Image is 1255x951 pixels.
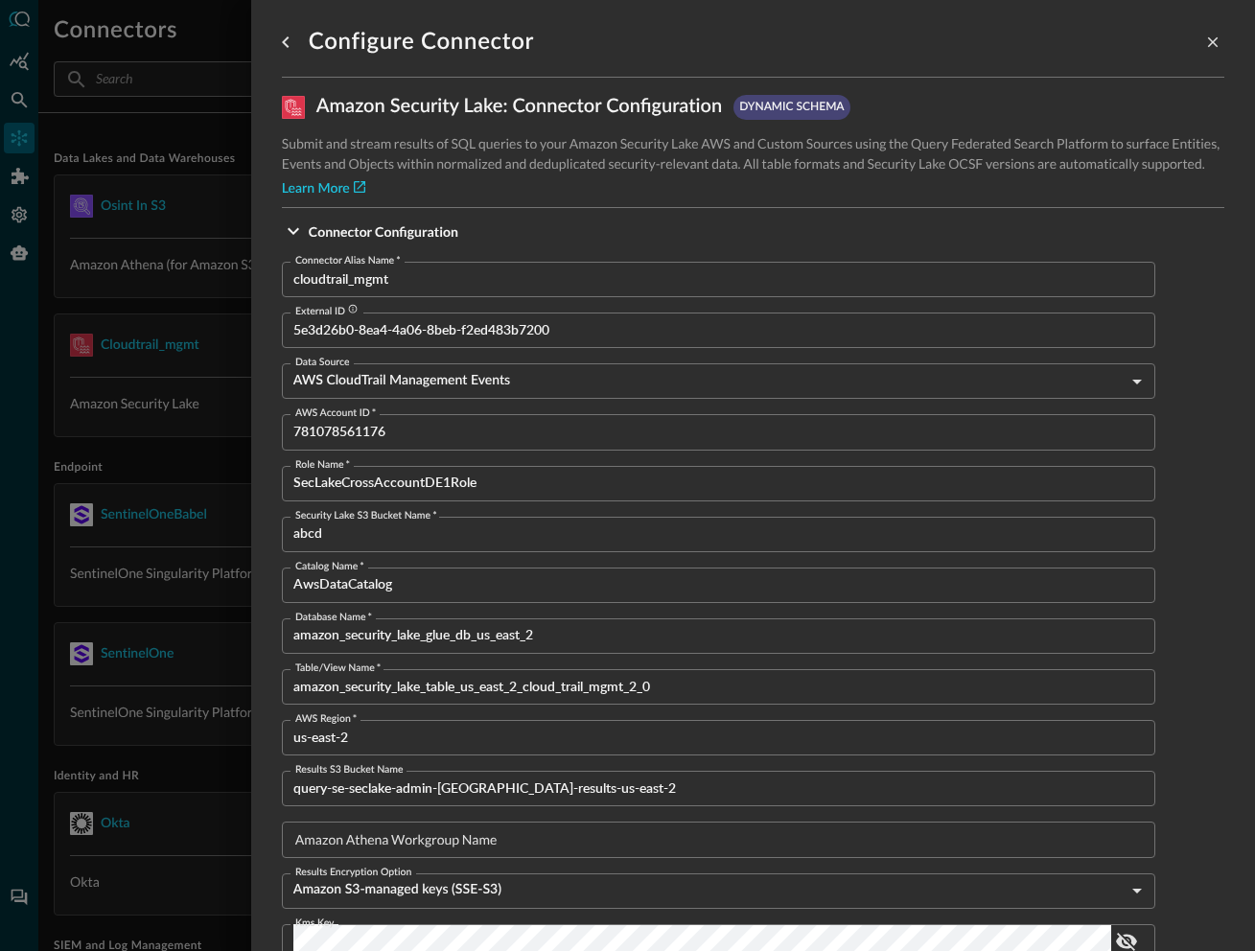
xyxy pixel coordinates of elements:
button: go back [270,27,301,58]
label: Results S3 Bucket Name [295,762,404,777]
a: Learn More [282,179,365,199]
label: Catalog Name [295,559,364,574]
label: AWS Region [295,711,357,727]
label: Connector Alias Name [295,253,401,268]
p: Connector Configuration [309,221,458,242]
p: dynamic schema [739,99,844,116]
button: Connector Configuration [282,208,1224,254]
label: AWS Account ID [295,406,376,421]
p: Submit and stream results of SQL queries to your Amazon Security Lake AWS and Custom Sources usin... [282,133,1224,174]
label: Data Source [295,355,350,370]
label: Database Name [295,610,372,625]
label: Security Lake S3 Bucket Name [295,508,437,523]
div: Amazon S3-managed keys (SSE-S3) [293,873,1155,909]
img: AWSSecurityLake.svg [282,96,305,119]
h1: Configure Connector [309,27,534,58]
svg: Expand More [282,220,305,243]
div: External ID [295,304,358,319]
label: Table/View Name [295,661,381,676]
input: This field will be generated after saving the connection [293,313,1155,348]
label: Role Name [295,457,350,473]
button: close-drawer [1201,31,1224,54]
p: Amazon Security Lake : Connector Configuration [316,93,722,122]
label: Results Encryption Option [295,865,411,880]
svg: External ID for cross-account role [348,304,359,314]
div: AWS CloudTrail Management Events [293,363,1155,399]
label: Kms Key [295,916,335,931]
